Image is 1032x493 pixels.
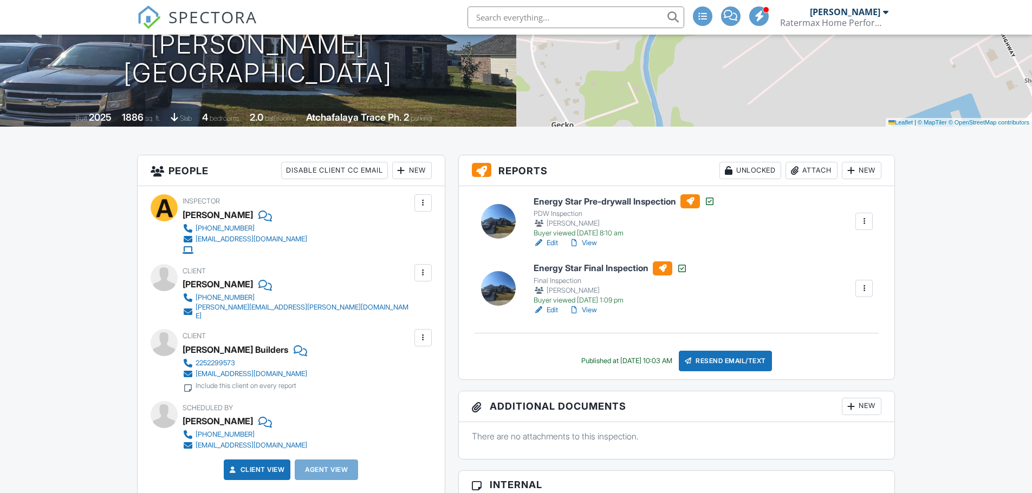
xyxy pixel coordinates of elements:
[196,224,255,233] div: [PHONE_NUMBER]
[145,114,160,122] span: sq. ft.
[183,234,307,245] a: [EMAIL_ADDRESS][DOMAIN_NAME]
[459,155,895,186] h3: Reports
[196,382,296,390] div: Include this client on every report
[183,440,307,451] a: [EMAIL_ADDRESS][DOMAIN_NAME]
[183,223,307,234] a: [PHONE_NUMBER]
[210,114,239,122] span: bedrooms
[534,209,715,218] div: PDW Inspection
[183,292,412,303] a: [PHONE_NUMBER]
[581,357,672,365] div: Published at [DATE] 10:03 AM
[842,162,881,179] div: New
[196,441,307,450] div: [EMAIL_ADDRESS][DOMAIN_NAME]
[137,5,161,29] img: The Best Home Inspection Software - Spectora
[183,207,253,223] div: [PERSON_NAME]
[459,391,895,422] h3: Additional Documents
[888,119,913,126] a: Leaflet
[534,194,715,238] a: Energy Star Pre-drywall Inspection PDW Inspection [PERSON_NAME] Buyer viewed [DATE] 8:10 am
[949,119,1029,126] a: © OpenStreetMap contributors
[168,5,257,28] span: SPECTORA
[183,369,307,379] a: [EMAIL_ADDRESS][DOMAIN_NAME]
[392,162,432,179] div: New
[534,229,715,238] div: Buyer viewed [DATE] 8:10 am
[75,114,87,122] span: Built
[534,218,715,229] div: [PERSON_NAME]
[569,238,597,248] a: View
[534,261,687,305] a: Energy Star Final Inspection Final Inspection [PERSON_NAME] Buyer viewed [DATE] 1:09 pm
[534,194,715,208] h6: Energy Star Pre-drywall Inspection
[17,2,499,87] h1: [STREET_ADDRESS] [PERSON_NAME][GEOGRAPHIC_DATA]
[719,162,781,179] div: Unlocked
[183,404,233,412] span: Scheduled By
[534,296,687,305] div: Buyer viewed [DATE] 1:09 pm
[89,111,112,123] div: 2025
[306,111,409,123] div: Atchafalaya Trace Ph. 2
[196,303,412,320] div: [PERSON_NAME][EMAIL_ADDRESS][PERSON_NAME][DOMAIN_NAME]
[780,17,888,28] div: Ratermax Home Performance, LLC
[810,6,880,17] div: [PERSON_NAME]
[281,162,388,179] div: Disable Client CC Email
[138,155,445,186] h3: People
[196,430,255,439] div: [PHONE_NUMBER]
[137,15,257,37] a: SPECTORA
[122,111,144,123] div: 1886
[183,358,307,369] a: 2252299573
[180,114,192,122] span: slab
[183,413,253,429] div: [PERSON_NAME]
[265,114,296,122] span: bathrooms
[196,359,235,367] div: 2252299573
[250,111,263,123] div: 2.0
[534,277,687,285] div: Final Inspection
[196,235,307,244] div: [EMAIL_ADDRESS][DOMAIN_NAME]
[196,370,307,378] div: [EMAIL_ADDRESS][DOMAIN_NAME]
[468,6,684,28] input: Search everything...
[786,162,838,179] div: Attach
[842,398,881,415] div: New
[534,305,558,315] a: Edit
[472,430,882,442] p: There are no attachments to this inspection.
[202,111,208,123] div: 4
[228,464,285,475] a: Client View
[411,114,432,122] span: parking
[914,119,916,126] span: |
[183,276,253,292] div: [PERSON_NAME]
[679,351,772,371] div: Resend Email/Text
[183,341,288,358] div: [PERSON_NAME] Builders
[534,238,558,248] a: Edit
[183,332,206,340] span: Client
[183,197,220,205] span: Inspector
[196,293,255,302] div: [PHONE_NUMBER]
[534,285,687,296] div: [PERSON_NAME]
[183,429,307,440] a: [PHONE_NUMBER]
[918,119,947,126] a: © MapTiler
[183,267,206,275] span: Client
[183,303,412,320] a: [PERSON_NAME][EMAIL_ADDRESS][PERSON_NAME][DOMAIN_NAME]
[569,305,597,315] a: View
[534,261,687,275] h6: Energy Star Final Inspection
